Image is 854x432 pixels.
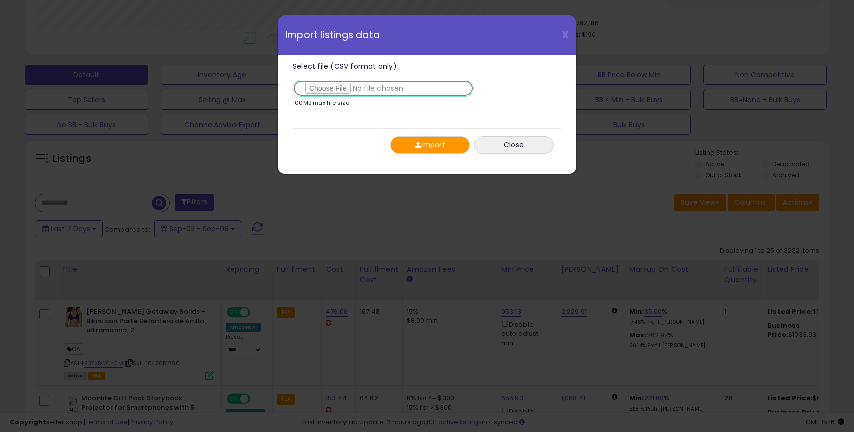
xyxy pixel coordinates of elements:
[562,28,569,42] span: X
[390,136,470,154] button: Import
[293,61,397,71] span: Select file (CSV format only)
[474,136,554,154] button: Close
[285,30,380,40] span: Import listings data
[293,100,349,106] p: 100MB max file size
